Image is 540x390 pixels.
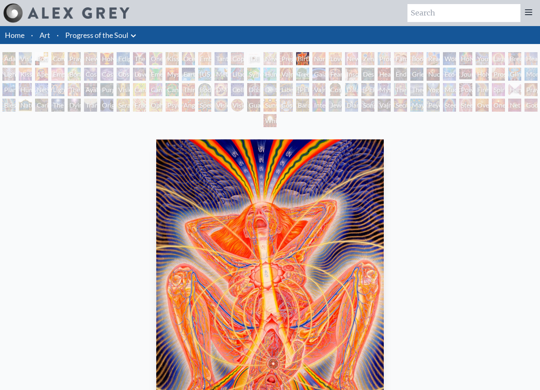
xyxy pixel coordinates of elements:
div: Promise [378,52,391,65]
div: Symbiosis: Gall Wasp & Oak Tree [247,68,260,81]
div: DMT - The Spirit Molecule [215,83,228,96]
div: Blessing Hand [2,99,15,112]
div: Despair [361,68,374,81]
div: Eco-Atlas [443,68,456,81]
div: Gaia [312,68,325,81]
div: [PERSON_NAME] [361,83,374,96]
div: Vajra Being [378,99,391,112]
div: Original Face [100,99,113,112]
div: Humming Bird [263,68,277,81]
div: Emerald Grail [149,68,162,81]
div: Caring [35,99,48,112]
div: Lilacs [231,68,244,81]
div: Dying [68,99,81,112]
div: Family [394,52,407,65]
div: Firewalking [476,83,489,96]
div: Mystic Eye [378,83,391,96]
div: Holy Family [459,52,472,65]
div: Love Circuit [329,52,342,65]
div: Planetary Prayers [2,83,15,96]
div: Cosmic Elf [280,99,293,112]
div: Breathing [508,52,521,65]
div: Psychomicrograph of a Fractal Paisley Cherub Feather Tip [166,99,179,112]
div: White Light [263,114,277,127]
input: Search [407,4,520,22]
div: Laughing Man [492,52,505,65]
div: [PERSON_NAME] [296,83,309,96]
div: Ophanic Eyelash [149,99,162,112]
div: Holy Grail [100,52,113,65]
div: Guardian of Infinite Vision [247,99,260,112]
div: Cosmic Lovers [117,68,130,81]
div: Young & Old [476,52,489,65]
div: Steeplehead 2 [459,99,472,112]
div: Secret Writing Being [394,99,407,112]
div: Lightweaver [2,68,15,81]
div: Pregnancy [280,52,293,65]
div: Net of Being [508,99,521,112]
div: Healing [525,52,538,65]
div: Deities & Demons Drinking from the Milky Pool [263,83,277,96]
a: Art [40,29,50,41]
div: New Family [345,52,358,65]
div: Nuclear Crucifixion [427,68,440,81]
div: Insomnia [345,68,358,81]
div: Liberation Through Seeing [280,83,293,96]
div: Third Eye Tears of Joy [182,83,195,96]
div: Yogi & the Möbius Sphere [427,83,440,96]
div: Collective Vision [231,83,244,96]
div: Peyote Being [427,99,440,112]
div: Spirit Animates the Flesh [492,83,505,96]
li: · [53,26,62,44]
div: Cannabis Mudra [133,83,146,96]
div: Tree & Person [296,68,309,81]
div: Fear [329,68,342,81]
div: Bardo Being [296,99,309,112]
div: Visionary Origin of Language [19,52,32,65]
div: Endarkenment [394,68,407,81]
div: Diamond Being [345,99,358,112]
div: One Taste [149,52,162,65]
div: Networks [35,83,48,96]
div: Spectral Lotus [198,99,211,112]
div: Prostration [492,68,505,81]
div: Lightworker [51,83,64,96]
a: Home [5,31,24,40]
div: Kissing [166,52,179,65]
div: Mudra [443,83,456,96]
div: Reading [427,52,440,65]
div: Theologue [410,83,423,96]
div: Human Geometry [19,83,32,96]
div: Vajra Guru [312,83,325,96]
div: The Shulgins and their Alchemical Angels [68,83,81,96]
div: Song of Vajra Being [361,99,374,112]
div: Empowerment [51,68,64,81]
div: Embracing [198,52,211,65]
div: Dissectional Art for Tool's Lateralus CD [247,83,260,96]
a: Progress of the Soul [65,29,128,41]
div: The Kiss [133,52,146,65]
div: Kiss of the [MEDICAL_DATA] [19,68,32,81]
div: Eclipse [117,52,130,65]
div: Monochord [525,68,538,81]
div: Vision Tree [117,83,130,96]
div: Wonder [443,52,456,65]
div: Nursing [312,52,325,65]
div: Jewel Being [329,99,342,112]
div: Newborn [263,52,277,65]
div: [DEMOGRAPHIC_DATA] Embryo [247,52,260,65]
div: Purging [100,83,113,96]
div: Hands that See [508,83,521,96]
div: Sunyata [263,99,277,112]
div: Praying [68,52,81,65]
div: Ocean of Love Bliss [182,52,195,65]
div: Nature of Mind [19,99,32,112]
li: · [28,26,36,44]
div: Cosmic Creativity [84,68,97,81]
div: Boo-boo [410,52,423,65]
div: Body/Mind as a Vibratory Field of Energy [198,83,211,96]
div: Ayahuasca Visitation [84,83,97,96]
div: Zena Lotus [361,52,374,65]
div: Glimpsing the Empyrean [508,68,521,81]
div: Cosmic [DEMOGRAPHIC_DATA] [329,83,342,96]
